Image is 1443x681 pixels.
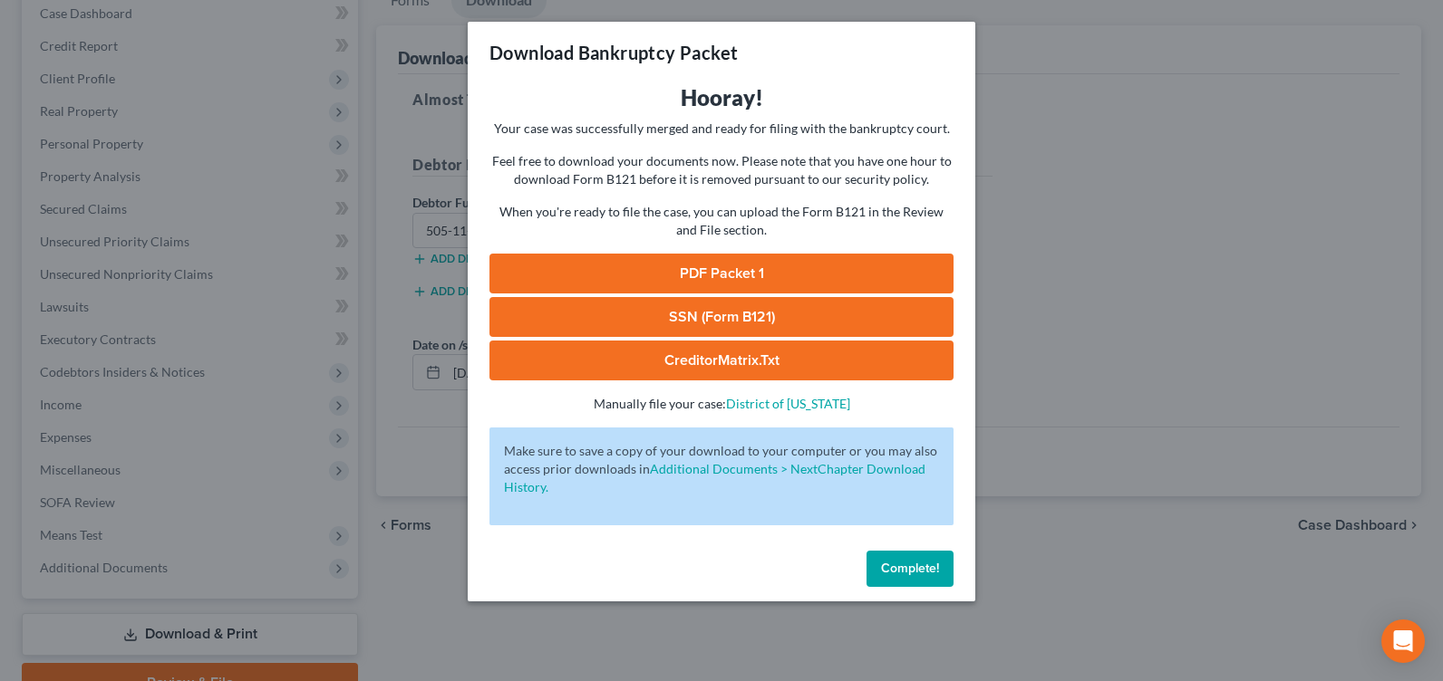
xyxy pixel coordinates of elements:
div: Open Intercom Messenger [1381,619,1425,663]
a: SSN (Form B121) [489,297,954,337]
p: Feel free to download your documents now. Please note that you have one hour to download Form B12... [489,152,954,188]
a: Additional Documents > NextChapter Download History. [504,461,925,494]
a: District of [US_STATE] [726,396,850,411]
h3: Download Bankruptcy Packet [489,40,738,65]
p: When you're ready to file the case, you can upload the Form B121 in the Review and File section. [489,203,954,239]
p: Make sure to save a copy of your download to your computer or you may also access prior downloads in [504,442,939,496]
span: Complete! [881,561,939,576]
h3: Hooray! [489,83,954,112]
button: Complete! [867,551,954,587]
a: CreditorMatrix.txt [489,340,954,380]
p: Manually file your case: [489,395,954,413]
p: Your case was successfully merged and ready for filing with the bankruptcy court. [489,120,954,138]
a: PDF Packet 1 [489,254,954,293]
